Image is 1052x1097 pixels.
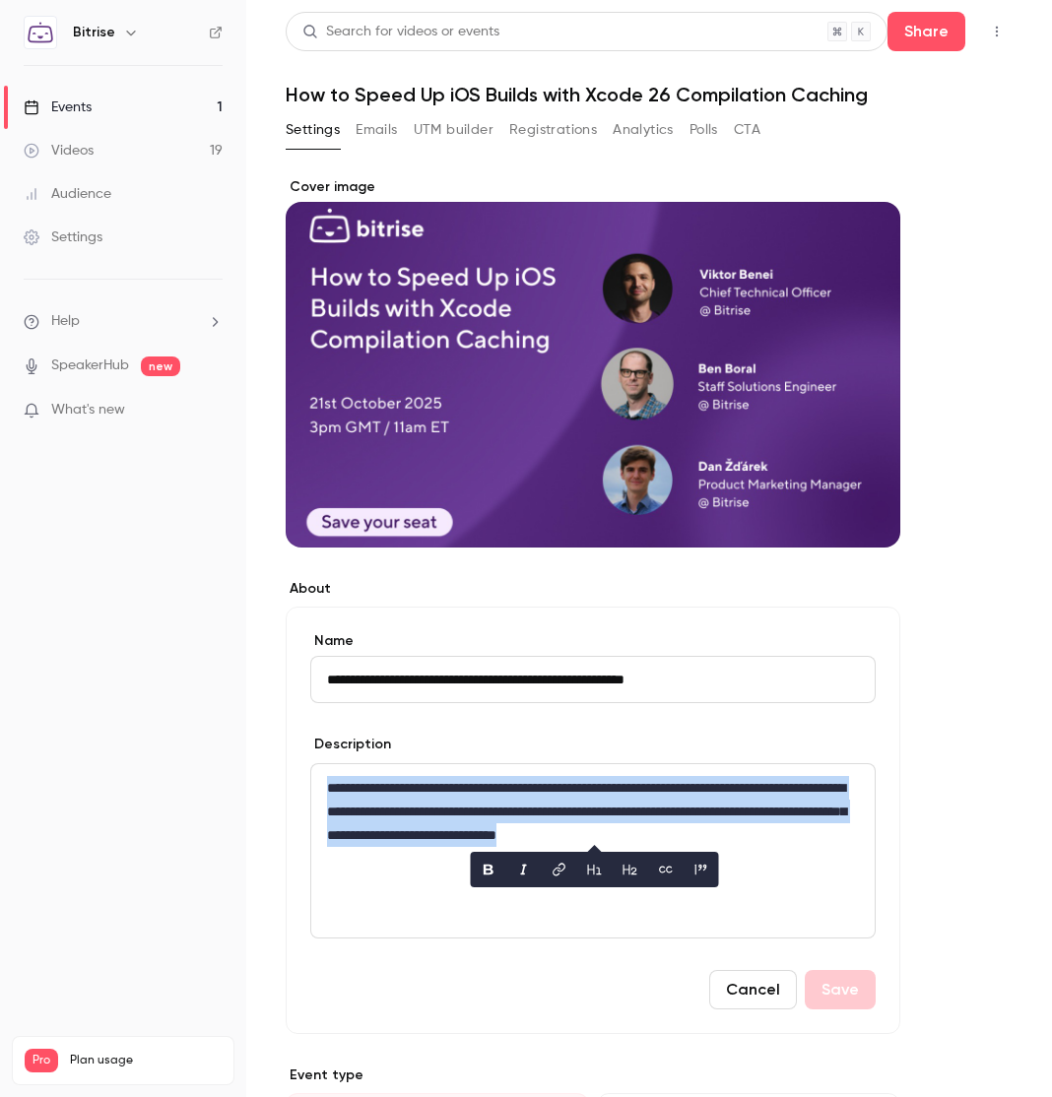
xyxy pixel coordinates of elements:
[414,114,493,146] button: UTM builder
[24,311,223,332] li: help-dropdown-opener
[24,184,111,204] div: Audience
[286,579,900,599] label: About
[888,12,965,51] button: Share
[310,763,876,938] section: description
[544,854,575,885] button: link
[302,22,499,42] div: Search for videos or events
[24,227,102,247] div: Settings
[709,970,797,1009] button: Cancel
[141,356,180,376] span: new
[286,177,900,548] section: Cover image
[24,97,92,117] div: Events
[310,631,876,651] label: Name
[286,114,340,146] button: Settings
[286,1065,900,1085] p: Event type
[613,114,674,146] button: Analytics
[286,83,1013,106] h1: How to Speed Up iOS Builds with Xcode 26 Compilation Caching
[311,764,875,937] div: editor
[734,114,760,146] button: CTA
[51,355,129,376] a: SpeakerHub
[473,854,504,885] button: bold
[690,114,718,146] button: Polls
[25,17,56,48] img: Bitrise
[70,1053,222,1068] span: Plan usage
[310,735,391,754] label: Description
[199,402,223,419] iframe: Noticeable Trigger
[51,311,80,332] span: Help
[508,854,540,885] button: italic
[286,177,900,197] label: Cover image
[73,23,115,42] h6: Bitrise
[686,854,717,885] button: blockquote
[356,114,397,146] button: Emails
[25,1049,58,1072] span: Pro
[24,141,94,161] div: Videos
[51,400,125,420] span: What's new
[509,114,597,146] button: Registrations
